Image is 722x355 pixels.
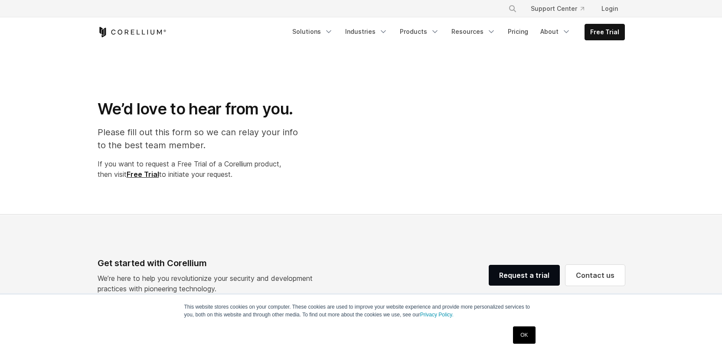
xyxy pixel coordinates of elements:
[287,24,338,39] a: Solutions
[505,1,520,16] button: Search
[489,265,560,286] a: Request a trial
[503,24,533,39] a: Pricing
[535,24,576,39] a: About
[98,159,307,179] p: If you want to request a Free Trial of a Corellium product, then visit to initiate your request.
[287,24,625,40] div: Navigation Menu
[184,303,538,319] p: This website stores cookies on your computer. These cookies are used to improve your website expe...
[98,257,320,270] div: Get started with Corellium
[127,170,159,179] a: Free Trial
[446,24,501,39] a: Resources
[595,1,625,16] a: Login
[340,24,393,39] a: Industries
[98,27,167,37] a: Corellium Home
[565,265,625,286] a: Contact us
[420,312,454,318] a: Privacy Policy.
[513,326,535,344] a: OK
[98,273,320,294] p: We’re here to help you revolutionize your security and development practices with pioneering tech...
[98,99,307,119] h1: We’d love to hear from you.
[498,1,625,16] div: Navigation Menu
[524,1,591,16] a: Support Center
[395,24,444,39] a: Products
[98,126,307,152] p: Please fill out this form so we can relay your info to the best team member.
[585,24,624,40] a: Free Trial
